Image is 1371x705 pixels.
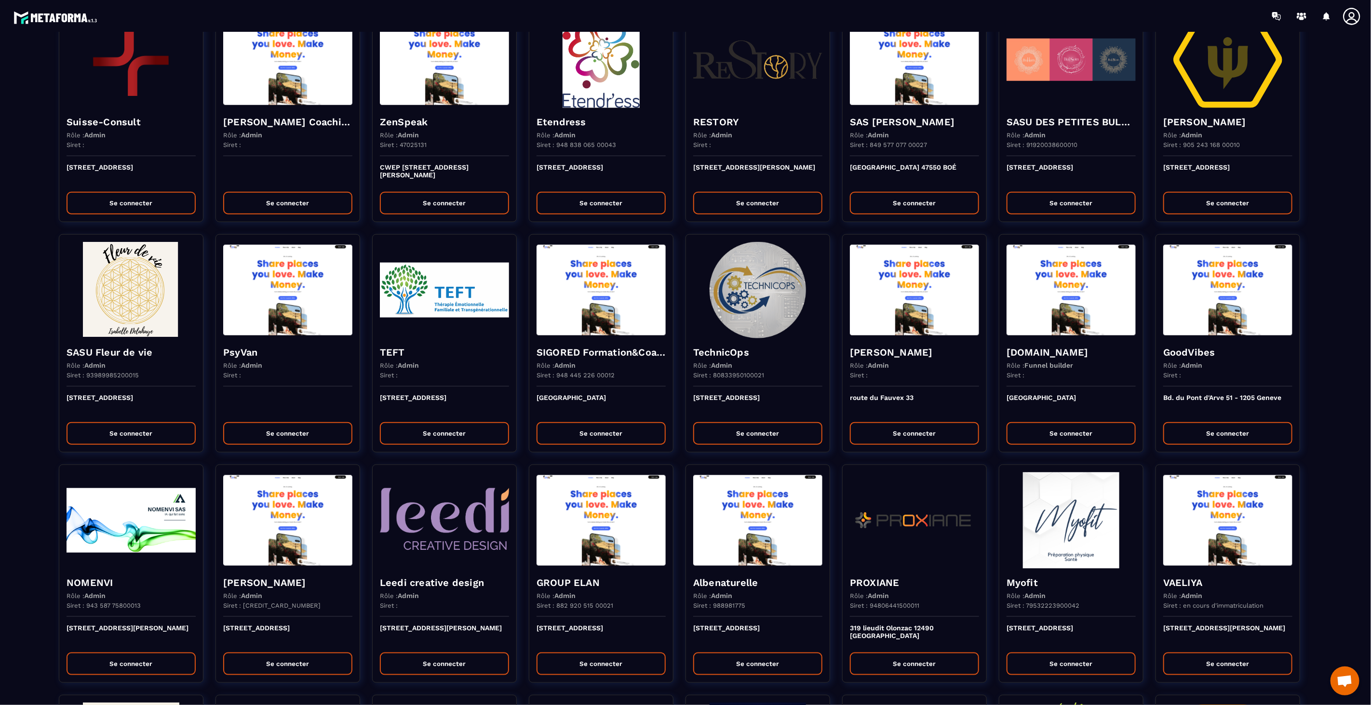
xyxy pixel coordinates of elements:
[380,346,509,359] h4: TEFT
[850,192,979,214] button: Se connecter
[850,115,979,129] h4: SAS [PERSON_NAME]
[537,115,666,129] h4: Etendress
[241,131,262,139] span: Admin
[1024,592,1046,599] span: Admin
[1163,131,1202,139] p: Rôle :
[537,394,666,415] p: [GEOGRAPHIC_DATA]
[693,592,732,599] p: Rôle :
[1163,624,1292,645] p: [STREET_ADDRESS][PERSON_NAME]
[1163,652,1292,675] button: Se connecter
[537,652,666,675] button: Se connecter
[554,361,576,369] span: Admin
[1181,131,1202,139] span: Admin
[67,422,196,445] button: Se connecter
[1007,602,1079,609] p: Siret : 79532223900042
[537,361,576,369] p: Rôle :
[84,131,106,139] span: Admin
[711,592,732,599] span: Admin
[537,12,666,108] img: funnel-background
[537,192,666,214] button: Se connecter
[554,131,576,139] span: Admin
[67,394,196,415] p: [STREET_ADDRESS]
[711,361,732,369] span: Admin
[67,472,196,569] img: funnel-background
[850,422,979,445] button: Se connecter
[693,131,732,139] p: Rôle :
[537,602,613,609] p: Siret : 882 920 515 00021
[380,12,509,108] img: funnel-background
[850,576,979,589] h4: PROXIANE
[1331,666,1359,695] div: Mở cuộc trò chuyện
[380,592,419,599] p: Rôle :
[13,9,100,27] img: logo
[380,372,398,379] p: Siret :
[693,12,822,108] img: funnel-background
[67,192,196,214] button: Se connecter
[67,652,196,675] button: Se connecter
[241,592,262,599] span: Admin
[67,576,196,589] h4: NOMENVI
[1007,12,1136,108] img: funnel-background
[693,361,732,369] p: Rôle :
[380,394,509,415] p: [STREET_ADDRESS]
[223,576,352,589] h4: [PERSON_NAME]
[1163,192,1292,214] button: Se connecter
[868,361,889,369] span: Admin
[850,472,979,569] img: funnel-background
[241,361,262,369] span: Admin
[1024,361,1073,369] span: Funnel builder
[1163,141,1240,148] p: Siret : 905 243 168 00010
[223,422,352,445] button: Se connecter
[223,141,241,148] p: Siret :
[223,115,352,129] h4: [PERSON_NAME] Coaching & Development
[1007,346,1136,359] h4: [DOMAIN_NAME]
[537,242,666,338] img: funnel-background
[693,472,822,569] img: funnel-background
[67,163,196,185] p: [STREET_ADDRESS]
[223,602,321,609] p: Siret : [CREDIT_CARD_NUMBER]
[380,131,419,139] p: Rôle :
[537,576,666,589] h4: GROUP ELAN
[537,422,666,445] button: Se connecter
[1007,372,1024,379] p: Siret :
[1007,163,1136,185] p: [STREET_ADDRESS]
[1007,592,1046,599] p: Rôle :
[554,592,576,599] span: Admin
[1163,346,1292,359] h4: GoodVibes
[537,163,666,185] p: [STREET_ADDRESS]
[223,624,352,645] p: [STREET_ADDRESS]
[693,422,822,445] button: Se connecter
[537,346,666,359] h4: SIGORED Formation&Coaching
[380,115,509,129] h4: ZenSpeak
[693,372,764,379] p: Siret : 80833950100021
[223,361,262,369] p: Rôle :
[537,592,576,599] p: Rôle :
[223,346,352,359] h4: PsyVan
[398,131,419,139] span: Admin
[1007,115,1136,129] h4: SASU DES PETITES BULLES
[84,361,106,369] span: Admin
[380,192,509,214] button: Se connecter
[67,141,84,148] p: Siret :
[223,652,352,675] button: Se connecter
[537,131,576,139] p: Rôle :
[223,192,352,214] button: Se connecter
[380,141,427,148] p: Siret : 47025131
[693,192,822,214] button: Se connecter
[1163,115,1292,129] h4: [PERSON_NAME]
[380,602,398,609] p: Siret :
[67,602,141,609] p: Siret : 943 587 75800013
[693,602,745,609] p: Siret : 988981775
[537,372,615,379] p: Siret : 948 445 226 00012
[380,242,509,338] img: funnel-background
[693,624,822,645] p: [STREET_ADDRESS]
[380,576,509,589] h4: Leedi creative design
[1007,652,1136,675] button: Se connecter
[398,592,419,599] span: Admin
[223,472,352,569] img: funnel-background
[537,141,616,148] p: Siret : 948 838 065 00043
[537,472,666,569] img: funnel-background
[1007,472,1136,569] img: funnel-background
[850,394,979,415] p: route du Fauvex 33
[693,394,822,415] p: [STREET_ADDRESS]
